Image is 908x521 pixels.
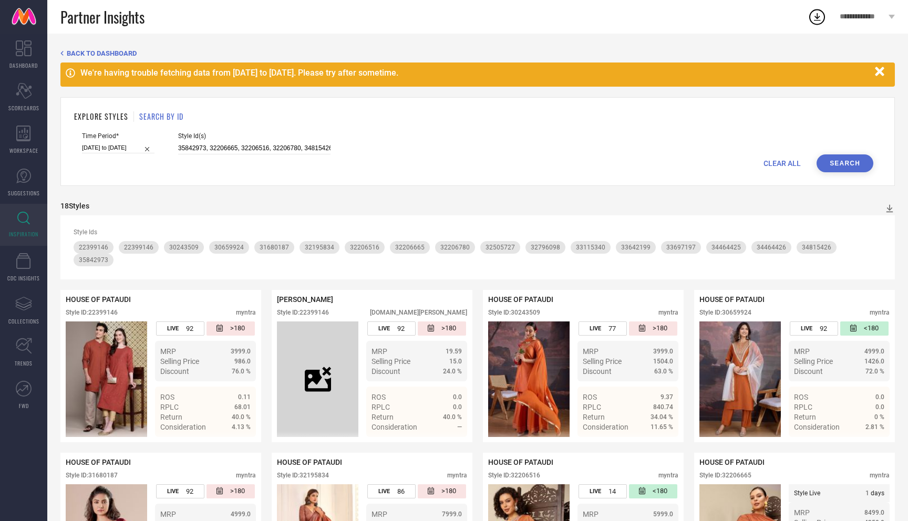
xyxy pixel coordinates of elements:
span: Selling Price [372,357,410,366]
span: MRP [160,510,176,518]
span: HOUSE OF PATAUDI [488,295,553,304]
span: Time Period* [82,132,154,140]
span: Return [794,413,816,421]
div: Number of days since the style was first listed on the platform [629,321,677,336]
span: 0.0 [875,403,884,411]
span: Style Live [794,489,820,497]
button: Search [817,154,873,172]
span: TRENDS [15,359,33,367]
img: Style preview image [699,321,781,437]
div: myntra [658,309,678,316]
span: DASHBOARD [9,61,38,69]
span: 0 % [874,413,884,421]
span: 63.0 % [654,368,673,375]
span: COLLECTIONS [8,317,39,325]
span: Consideration [583,423,628,431]
div: Number of days the style has been live on the platform [367,484,416,498]
div: Style Ids [74,228,882,236]
span: SCORECARDS [8,104,39,112]
span: INSPIRATION [9,230,38,238]
div: Style ID: 22399146 [277,309,329,316]
div: Number of days the style has been live on the platform [579,321,627,336]
span: RPLC [372,403,390,411]
span: 34815426 [802,244,831,251]
span: FWD [19,402,29,410]
div: Open download list [808,7,827,26]
div: Number of days the style has been live on the platform [790,321,838,336]
span: 0.0 [453,393,462,401]
span: Selling Price [583,357,622,366]
div: 18 Styles [60,202,89,210]
span: ROS [583,393,597,401]
span: 92 [820,325,827,332]
span: 11.65 % [651,423,673,431]
span: 24.0 % [443,368,462,375]
span: LIVE [167,488,179,495]
span: 0.0 [875,393,884,401]
span: 34464425 [711,244,741,251]
span: 0.11 [238,393,251,401]
span: Consideration [160,423,206,431]
span: RPLC [583,403,601,411]
span: Consideration [794,423,840,431]
span: 30659924 [214,244,244,251]
span: MRP [372,347,387,356]
span: 76.0 % [232,368,251,375]
h1: EXPLORE STYLES [74,111,128,122]
span: 0.0 [453,403,462,411]
span: >180 [441,324,456,333]
div: Number of days since the style was first listed on the platform [629,484,677,498]
span: 22399146 [124,244,153,251]
span: <180 [864,324,879,333]
span: MRP [794,347,810,356]
a: Details [850,442,884,450]
div: myntra [870,309,890,316]
span: 92 [186,487,193,495]
span: LIVE [590,325,601,332]
span: 72.0 % [865,368,884,375]
span: 34464426 [757,244,786,251]
div: Style ID: 22399146 [66,309,118,316]
img: Style preview image [66,321,147,437]
span: HOUSE OF PATAUDI [699,458,765,466]
span: SUGGESTIONS [8,189,40,197]
span: MRP [160,347,176,356]
input: Enter comma separated style ids e.g. 12345, 67890 [178,142,331,154]
div: Number of days the style has been live on the platform [156,321,204,336]
span: 86 [397,487,405,495]
span: RPLC [794,403,812,411]
span: 32206665 [395,244,425,251]
div: Number of days the style has been live on the platform [156,484,204,498]
span: 2.81 % [865,423,884,431]
span: 5999.0 [653,510,673,518]
span: 35842973 [79,256,108,264]
div: myntra [236,309,256,316]
span: 1 [865,489,869,497]
span: MRP [794,508,810,517]
span: 32206516 [350,244,379,251]
span: 4999.0 [864,348,884,355]
div: Style ID: 32195834 [277,472,329,479]
div: Number of days since the style was first listed on the platform [418,484,466,498]
span: Return [583,413,605,421]
span: Selling Price [160,357,199,366]
span: Discount [372,367,400,376]
div: myntra [658,472,678,479]
span: HOUSE OF PATAUDI [66,458,131,466]
div: Click to view image [488,321,570,437]
span: 32195834 [305,244,334,251]
div: myntra [447,472,467,479]
span: ROS [160,393,174,401]
span: Discount [160,367,189,376]
span: Consideration [372,423,417,431]
span: RPLC [160,403,179,411]
div: Number of days since the style was first listed on the platform [207,484,255,498]
span: LIVE [378,488,390,495]
div: Number of days since the style was first listed on the platform [418,321,466,336]
a: Details [428,442,462,450]
div: Style ID: 30659924 [699,309,751,316]
span: 7999.0 [442,510,462,518]
span: 34.04 % [651,413,673,421]
span: 33642199 [621,244,651,251]
span: Partner Insights [60,6,145,28]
